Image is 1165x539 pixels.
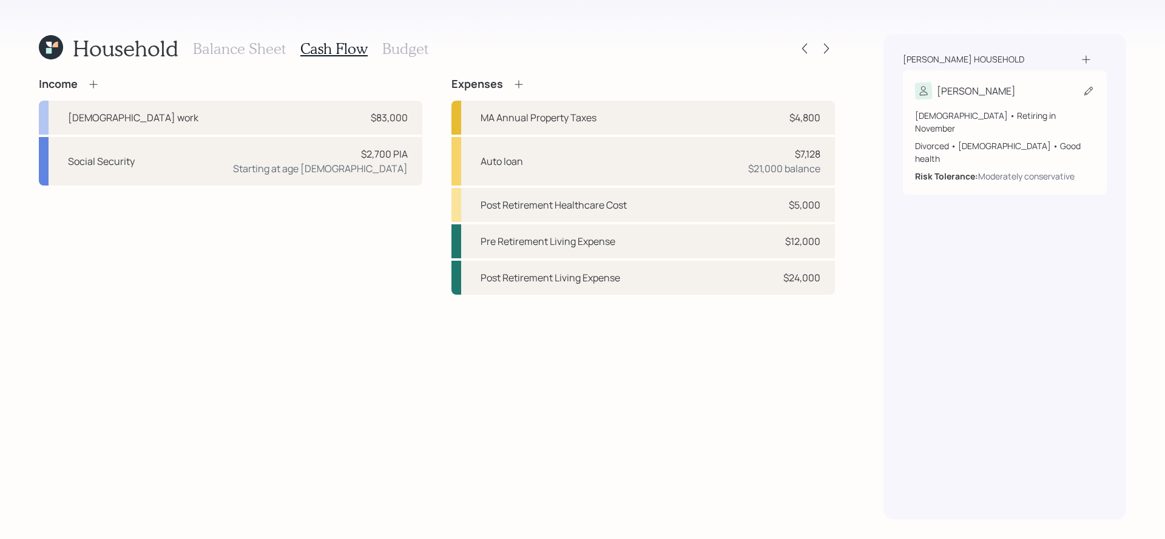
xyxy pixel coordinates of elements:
[789,110,820,125] div: $4,800
[300,40,368,58] h3: Cash Flow
[39,78,78,91] h4: Income
[481,198,627,212] div: Post Retirement Healthcare Cost
[795,147,820,161] div: $7,128
[785,234,820,249] div: $12,000
[481,110,596,125] div: MA Annual Property Taxes
[193,40,286,58] h3: Balance Sheet
[915,170,978,182] b: Risk Tolerance:
[937,84,1016,98] div: [PERSON_NAME]
[978,170,1075,182] div: Moderately conservative
[371,110,408,125] div: $83,000
[361,147,408,161] div: $2,700 PIA
[481,234,615,249] div: Pre Retirement Living Expense
[481,154,523,169] div: Auto loan
[382,40,428,58] h3: Budget
[915,139,1095,165] div: Divorced • [DEMOGRAPHIC_DATA] • Good health
[789,198,820,212] div: $5,000
[451,78,503,91] h4: Expenses
[68,110,198,125] div: [DEMOGRAPHIC_DATA] work
[481,270,620,285] div: Post Retirement Living Expense
[233,161,408,176] div: Starting at age [DEMOGRAPHIC_DATA]
[783,270,820,285] div: $24,000
[903,53,1024,65] div: [PERSON_NAME] household
[915,109,1095,135] div: [DEMOGRAPHIC_DATA] • Retiring in November
[68,154,135,169] div: Social Security
[73,35,178,61] h1: Household
[748,161,820,176] div: $21,000 balance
